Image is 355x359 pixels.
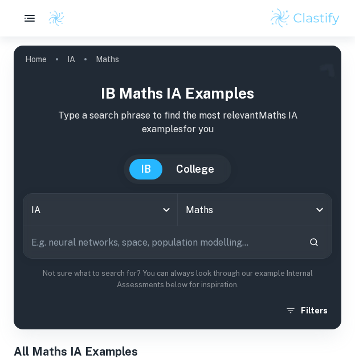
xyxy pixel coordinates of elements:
[48,10,65,27] img: Clastify logo
[25,51,47,67] a: Home
[23,82,332,104] h1: IB Maths IA examples
[23,226,300,258] input: E.g. neural networks, space, population modelling...
[67,51,75,67] a: IA
[14,46,341,329] img: profile cover
[23,109,332,136] p: Type a search phrase to find the most relevant Maths IA examples for you
[23,194,177,226] div: IA
[283,300,332,321] button: Filters
[312,202,328,218] button: Open
[23,268,332,291] p: Not sure what to search for? You can always look through our example Internal Assessments below f...
[304,232,324,252] button: Search
[96,53,119,66] p: Maths
[165,159,226,179] button: College
[269,7,341,30] img: Clastify logo
[129,159,162,179] button: IB
[41,10,65,27] a: Clastify logo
